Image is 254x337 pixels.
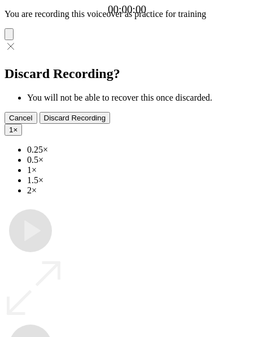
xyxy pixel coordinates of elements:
p: You are recording this voiceover as practice for training [5,9,249,19]
span: 1 [9,126,13,134]
a: 00:00:00 [108,3,146,16]
li: 0.25× [27,145,249,155]
button: 1× [5,124,22,136]
li: 2× [27,185,249,196]
h2: Discard Recording? [5,66,249,81]
button: Discard Recording [40,112,111,124]
li: 1.5× [27,175,249,185]
button: Cancel [5,112,37,124]
li: 0.5× [27,155,249,165]
li: You will not be able to recover this once discarded. [27,93,249,103]
li: 1× [27,165,249,175]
